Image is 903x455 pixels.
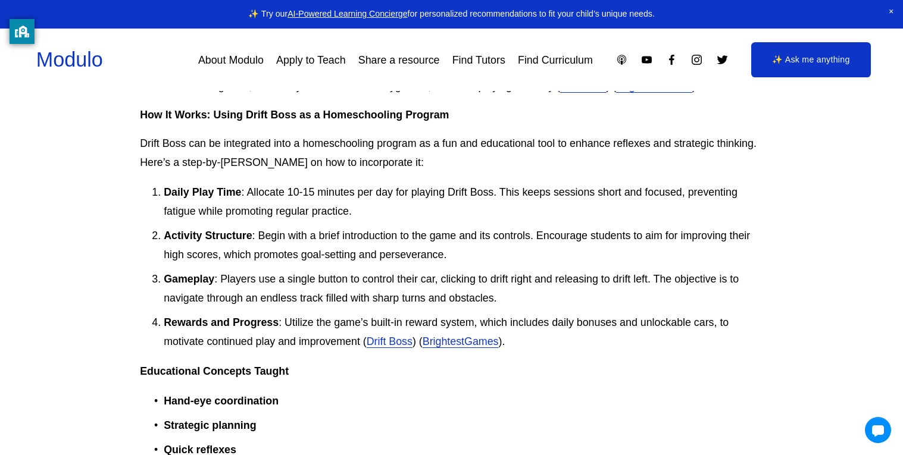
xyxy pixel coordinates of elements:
[276,49,346,71] a: Apply to Teach
[423,335,499,347] a: BrightestGames
[665,54,678,66] a: Facebook
[164,230,252,241] strong: Activity Structure
[615,54,628,66] a: Apple Podcasts
[367,335,413,347] a: Drift Boss
[140,109,449,121] strong: How It Works: Using Drift Boss as a Homeschooling Program
[164,273,214,285] strong: Gameplay
[518,49,593,71] a: Find Curriculum
[560,80,606,92] a: Drift Boss
[716,54,729,66] a: Twitter
[140,365,289,377] strong: Educational Concepts Taught
[164,316,279,328] strong: Rewards and Progress
[164,186,241,198] strong: Daily Play Time
[36,48,103,71] a: Modulo
[288,9,407,18] a: AI-Powered Learning Concierge
[452,49,505,71] a: Find Tutors
[164,419,256,431] strong: Strategic planning
[164,395,279,407] strong: Hand-eye coordination
[690,54,703,66] a: Instagram
[616,80,692,92] a: BrightestGames
[140,134,763,172] p: Drift Boss can be integrated into a homeschooling program as a fun and educational tool to enhanc...
[164,226,763,264] p: : Begin with a brief introduction to the game and its controls. Encourage students to aim for imp...
[358,49,440,71] a: Share a resource
[198,49,264,71] a: About Modulo
[164,313,763,351] p: : Utilize the game’s built-in reward system, which includes daily bonuses and unlockable cars, to...
[751,42,871,78] a: ✨ Ask me anything
[164,269,763,307] p: : Players use a single button to control their car, clicking to drift right and releasing to drif...
[164,183,763,221] p: : Allocate 10-15 minutes per day for playing Drift Boss. This keeps sessions short and focused, p...
[10,19,35,44] button: privacy banner
[640,54,653,66] a: YouTube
